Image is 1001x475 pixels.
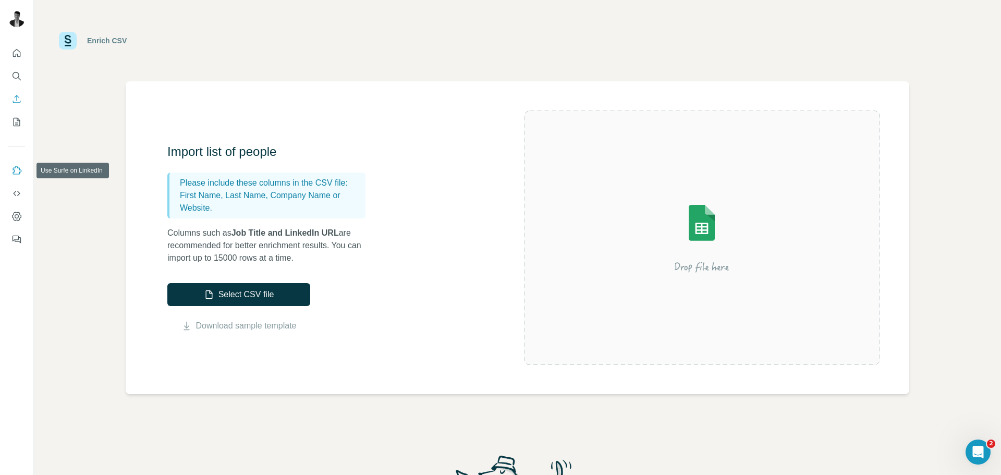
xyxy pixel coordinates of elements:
div: Enrich CSV [87,35,127,46]
span: Job Title and LinkedIn URL [231,228,339,237]
p: First Name, Last Name, Company Name or Website. [180,189,361,214]
button: Dashboard [8,207,25,226]
button: Feedback [8,230,25,249]
button: Download sample template [167,320,310,332]
button: Select CSV file [167,283,310,306]
img: Surfe Illustration - Drop file here or select below [608,175,796,300]
a: Download sample template [196,320,297,332]
img: Avatar [8,10,25,27]
span: 2 [987,440,995,448]
p: Columns such as are recommended for better enrichment results. You can import up to 15000 rows at... [167,227,376,264]
button: Use Surfe API [8,184,25,203]
iframe: Intercom live chat [966,440,991,465]
img: Surfe Logo [59,32,77,50]
button: Search [8,67,25,86]
button: My lists [8,113,25,131]
button: Enrich CSV [8,90,25,108]
button: Use Surfe on LinkedIn [8,161,25,180]
button: Quick start [8,44,25,63]
p: Please include these columns in the CSV file: [180,177,361,189]
h3: Import list of people [167,143,376,160]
